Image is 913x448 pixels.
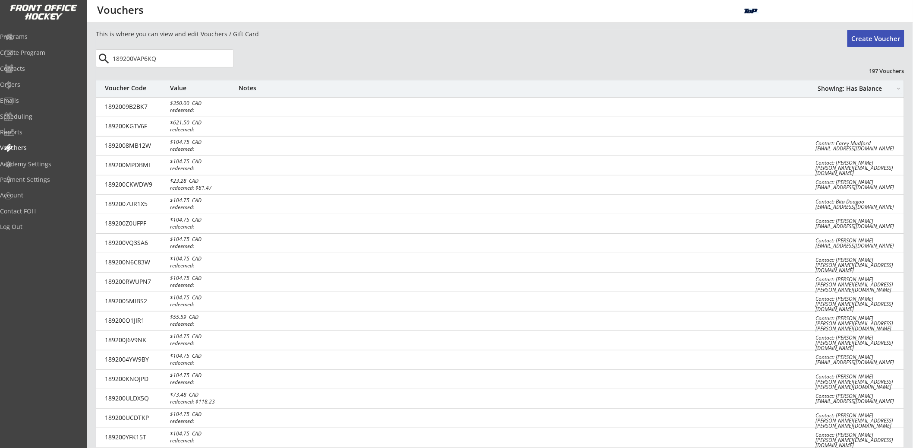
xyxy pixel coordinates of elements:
div: redeemed: [170,283,228,288]
div: $350.00 CAD [170,101,230,106]
div: 1892008MB12W [105,143,165,149]
div: Contact: [PERSON_NAME] [EMAIL_ADDRESS][DOMAIN_NAME] [816,219,899,229]
div: 189200ULDX5Q [105,395,165,401]
div: Contact: [PERSON_NAME] [EMAIL_ADDRESS][DOMAIN_NAME] [816,394,899,404]
div: Contact: [PERSON_NAME] [PERSON_NAME][EMAIL_ADDRESS][PERSON_NAME][DOMAIN_NAME] [816,277,899,292]
button: search [97,52,111,66]
div: $104.75 CAD [170,159,230,164]
div: Contact: [PERSON_NAME] [PERSON_NAME][EMAIL_ADDRESS][DOMAIN_NAME] [816,160,899,176]
div: 1892004YW9BY [105,356,165,362]
div: 189200KGTV6F [105,123,165,129]
div: Voucher Code [105,85,165,91]
div: 189200UCDTKP [105,415,165,421]
div: 1892007UR1X5 [105,201,165,207]
div: redeemed: [170,166,228,171]
div: redeemed: [170,419,228,424]
div: redeemed: [170,438,228,443]
div: redeemed: [170,127,228,132]
div: $104.75 CAD [170,198,230,203]
div: 189200YFK15T [105,434,165,440]
div: $104.75 CAD [170,256,230,261]
div: $73.48 CAD [170,392,230,397]
div: redeemed: [170,263,228,268]
div: redeemed: [170,205,228,210]
div: 189200RWUPN7 [105,279,165,285]
div: $55.59 CAD [170,315,230,320]
div: $104.75 CAD [170,353,230,359]
div: This is where you can view and edit Vouchers / Gift Card [96,30,847,38]
div: Contact: [PERSON_NAME] [PERSON_NAME][EMAIL_ADDRESS][PERSON_NAME][DOMAIN_NAME] [816,316,899,331]
div: redeemed: [170,380,228,385]
div: 189200CKWDW9 [105,181,165,187]
div: Contact: [PERSON_NAME] [PERSON_NAME][EMAIL_ADDRESS][DOMAIN_NAME] [816,296,899,312]
div: $621.50 CAD [170,120,230,125]
div: Contact: [PERSON_NAME] [EMAIL_ADDRESS][DOMAIN_NAME] [816,355,899,365]
div: $104.75 CAD [170,140,230,145]
div: 189200J6V9NK [105,337,165,343]
div: $104.75 CAD [170,334,230,339]
div: 1892005MIBS2 [105,298,165,304]
div: Contact: Carey Mudford [EMAIL_ADDRESS][DOMAIN_NAME] [816,141,899,151]
div: redeemed: [170,302,228,307]
div: redeemed: [170,244,228,249]
div: Contact: [PERSON_NAME] [PERSON_NAME][EMAIL_ADDRESS][DOMAIN_NAME] [816,335,899,351]
div: $104.75 CAD [170,276,230,281]
div: redeemed: [170,341,228,346]
div: 189200N6C83W [105,259,165,265]
div: $104.75 CAD [170,412,230,417]
input: Type here... [111,50,233,67]
div: Contact: [PERSON_NAME] [PERSON_NAME][EMAIL_ADDRESS][DOMAIN_NAME] [816,432,899,448]
div: Contact: [PERSON_NAME] [EMAIL_ADDRESS][DOMAIN_NAME] [816,238,899,248]
div: Notes [239,85,803,91]
div: redeemed: $118.23 [170,399,228,404]
div: redeemed: [170,224,228,229]
div: 189200KNOJPD [105,376,165,382]
div: Contact: Bita Doagoo [EMAIL_ADDRESS][DOMAIN_NAME] [816,199,899,210]
div: 1892009B2BK7 [105,104,165,110]
button: Create Voucher [847,30,904,47]
div: $104.75 CAD [170,373,230,378]
div: $104.75 CAD [170,217,230,222]
div: 189200VQ3SA6 [105,240,165,246]
div: 189200Z0UFPF [105,220,165,226]
div: redeemed: [170,108,228,113]
div: Contact: [PERSON_NAME] [PERSON_NAME][EMAIL_ADDRESS][PERSON_NAME][DOMAIN_NAME] [816,374,899,390]
div: Contact: [PERSON_NAME] [PERSON_NAME][EMAIL_ADDRESS][PERSON_NAME][DOMAIN_NAME] [816,413,899,429]
div: Contact: [PERSON_NAME] [PERSON_NAME][EMAIL_ADDRESS][DOMAIN_NAME] [816,257,899,273]
div: Contact: [PERSON_NAME] [EMAIL_ADDRESS][DOMAIN_NAME] [816,180,899,190]
div: $104.75 CAD [170,431,230,436]
div: $104.75 CAD [170,237,230,242]
div: redeemed: [170,321,228,327]
div: 189200O1JIR1 [105,318,165,324]
div: 197 Vouchers [852,67,904,75]
div: redeemed: [170,360,228,365]
div: $23.28 CAD [170,178,230,184]
div: 189200MPDBML [105,162,165,168]
div: $104.75 CAD [170,295,230,300]
div: Value [170,85,209,91]
div: redeemed: [170,146,228,152]
div: redeemed: $81.47 [170,185,228,191]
